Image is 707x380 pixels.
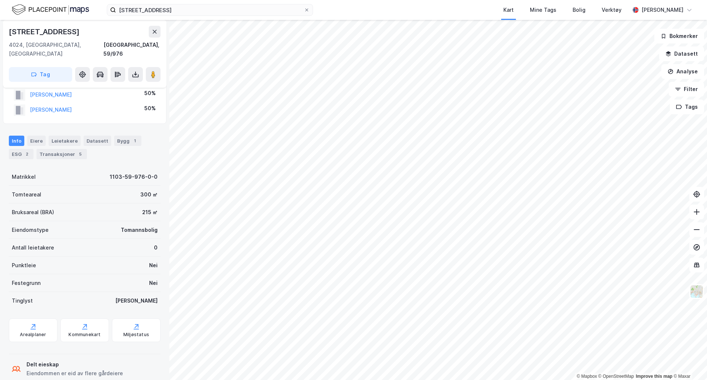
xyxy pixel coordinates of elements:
div: 1 [131,137,138,144]
button: Analyse [661,64,704,79]
div: 4024, [GEOGRAPHIC_DATA], [GEOGRAPHIC_DATA] [9,41,103,58]
input: Søk på adresse, matrikkel, gårdeiere, leietakere eller personer [116,4,304,15]
div: [GEOGRAPHIC_DATA], 59/976 [103,41,161,58]
div: Eiendomstype [12,226,49,234]
div: Eiendommen er eid av flere gårdeiere [27,369,123,378]
div: Delt eieskap [27,360,123,369]
img: Z [690,285,704,299]
div: Bolig [573,6,585,14]
div: Kommunekart [68,332,101,338]
img: logo.f888ab2527a4732fd821a326f86c7f29.svg [12,3,89,16]
button: Tags [670,100,704,114]
div: Tomteareal [12,190,41,199]
div: Arealplaner [20,332,46,338]
div: [STREET_ADDRESS] [9,26,81,38]
div: Mine Tags [530,6,556,14]
button: Bokmerker [654,29,704,43]
div: 300 ㎡ [140,190,158,199]
div: [PERSON_NAME] [115,296,158,305]
div: Nei [149,261,158,270]
a: OpenStreetMap [598,374,634,379]
div: Matrikkel [12,172,36,181]
button: Datasett [659,46,704,61]
div: Nei [149,279,158,287]
div: Datasett [84,136,111,146]
div: Bygg [114,136,141,146]
iframe: Chat Widget [670,345,707,380]
div: Festegrunn [12,279,41,287]
div: [PERSON_NAME] [641,6,683,14]
div: Miljøstatus [123,332,149,338]
div: Punktleie [12,261,36,270]
div: Bruksareal (BRA) [12,208,54,217]
div: Tomannsbolig [121,226,158,234]
div: 50% [144,104,156,113]
div: Eiere [27,136,46,146]
div: Antall leietakere [12,243,54,252]
div: 2 [23,150,31,158]
a: Improve this map [636,374,672,379]
div: Info [9,136,24,146]
a: Mapbox [577,374,597,379]
div: 215 ㎡ [142,208,158,217]
div: Kart [503,6,514,14]
div: Verktøy [602,6,622,14]
div: Tinglyst [12,296,33,305]
div: 5 [77,150,84,158]
div: Kontrollprogram for chat [670,345,707,380]
div: 0 [154,243,158,252]
div: Leietakere [49,136,81,146]
button: Filter [669,82,704,97]
div: 50% [144,89,156,98]
div: ESG [9,149,34,159]
div: Transaksjoner [36,149,87,159]
button: Tag [9,67,72,82]
div: 1103-59-976-0-0 [110,172,158,181]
